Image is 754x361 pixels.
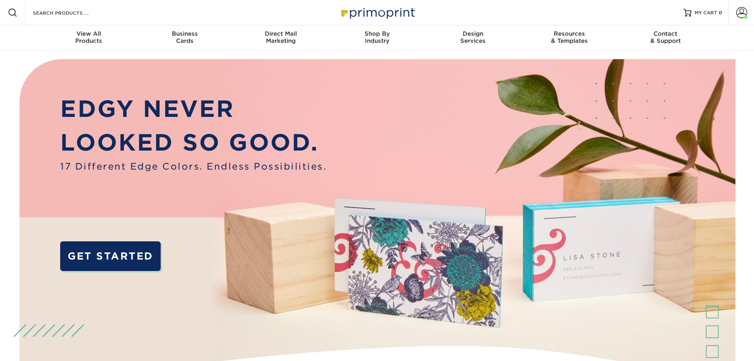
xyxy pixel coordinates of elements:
div: & Templates [521,30,617,44]
span: 0 [719,10,722,15]
span: Business [137,30,233,37]
a: Shop ByIndustry [329,25,425,51]
span: Design [425,30,521,37]
div: & Support [617,30,714,44]
a: Contact& Support [617,25,714,51]
a: GET STARTED [60,241,160,271]
div: Marketing [233,30,329,44]
input: SEARCH PRODUCTS..... [32,8,109,17]
span: View All [41,30,137,37]
span: 17 Different Edge Colors. Endless Possibilities. [60,160,327,173]
div: Services [425,30,521,44]
p: LOOKED SO GOOD. [60,126,327,160]
div: Products [41,30,137,44]
a: BusinessCards [137,25,233,51]
div: Cards [137,30,233,44]
span: Resources [521,30,617,37]
p: EDGY NEVER [60,92,327,126]
a: Resources& Templates [521,25,617,51]
a: DesignServices [425,25,521,51]
span: Direct Mail [233,30,329,37]
span: Shop By [329,30,425,37]
span: MY CART [695,10,717,16]
div: Industry [329,30,425,44]
img: Primoprint [338,4,417,21]
a: View AllProducts [41,25,137,51]
span: Contact [617,30,714,37]
a: Direct MailMarketing [233,25,329,51]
